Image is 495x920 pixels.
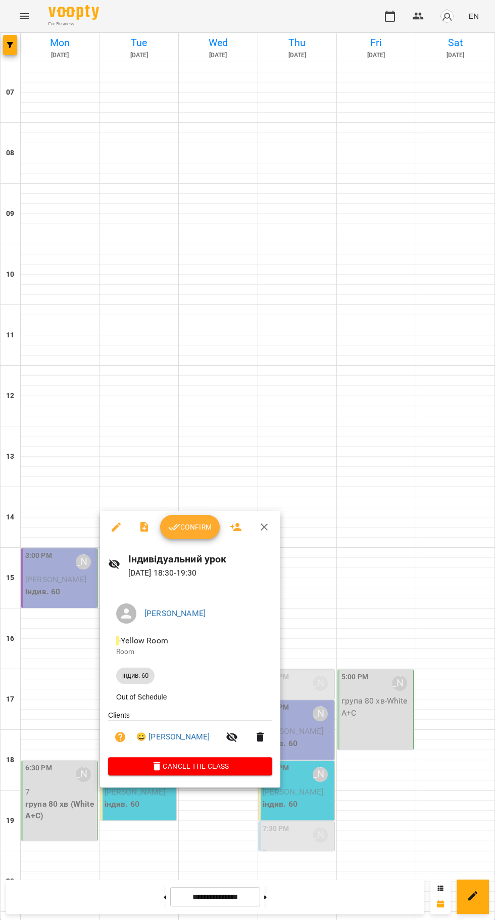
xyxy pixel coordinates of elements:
[128,567,272,579] p: [DATE] 18:30 - 19:30
[108,710,272,757] ul: Clients
[136,731,210,743] a: 😀 [PERSON_NAME]
[108,757,272,775] button: Cancel the class
[116,760,264,772] span: Cancel the class
[168,521,212,533] span: Confirm
[128,551,272,567] h6: Індивідуальний урок
[144,608,206,618] a: [PERSON_NAME]
[108,688,272,706] li: Out of Schedule
[116,636,170,645] span: - Yellow Room
[108,725,132,749] button: Unpaid. Bill the attendance?
[116,671,155,680] span: індив. 60
[116,647,264,657] p: Room
[160,515,220,539] button: Confirm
